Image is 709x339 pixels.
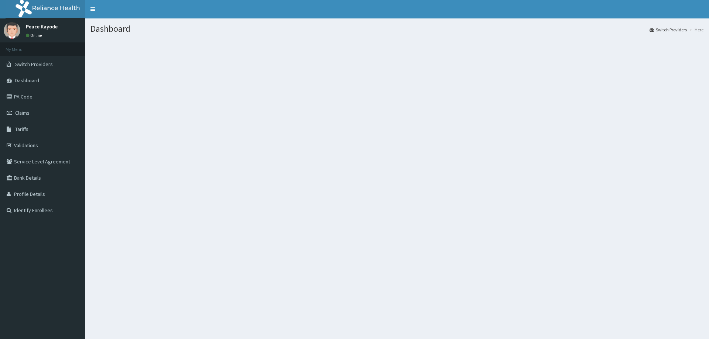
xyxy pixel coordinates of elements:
[90,24,703,34] h1: Dashboard
[4,22,20,39] img: User Image
[650,27,687,33] a: Switch Providers
[15,110,30,116] span: Claims
[15,61,53,68] span: Switch Providers
[688,27,703,33] li: Here
[15,126,28,132] span: Tariffs
[26,33,44,38] a: Online
[26,24,58,29] p: Peace Kayode
[15,77,39,84] span: Dashboard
